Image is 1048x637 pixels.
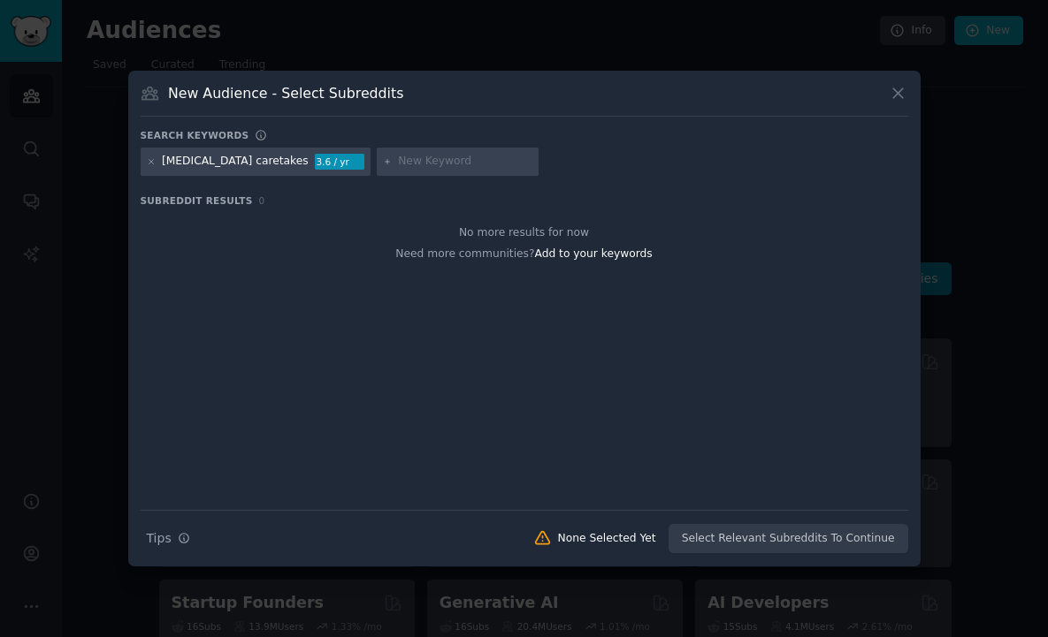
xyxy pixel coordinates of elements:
div: Need more communities? [141,240,908,262]
div: No more results for now [141,225,908,241]
h3: New Audience - Select Subreddits [168,84,403,102]
div: None Selected Yet [558,531,656,547]
span: Add to your keywords [535,247,653,260]
span: Tips [147,529,172,548]
div: [MEDICAL_DATA] caretakes [162,154,309,170]
h3: Search keywords [141,129,249,141]
input: New Keyword [398,154,532,170]
span: 0 [259,195,265,206]
div: 3.6 / yr [315,154,364,170]
span: Subreddit Results [141,194,253,207]
button: Tips [141,523,196,554]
